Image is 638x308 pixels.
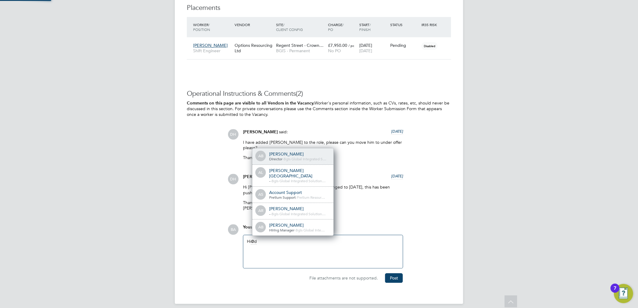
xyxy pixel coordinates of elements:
[390,43,419,48] div: Pending
[243,184,403,195] p: Hi [PERSON_NAME], Can the start date be changed to [DATE], this has been pushed back a day.
[243,155,403,160] p: Thanks
[243,225,250,230] span: You
[256,190,266,199] span: AS
[228,129,238,140] span: DH
[269,222,329,228] div: [PERSON_NAME]
[391,174,403,179] span: [DATE]
[269,206,329,211] div: [PERSON_NAME]
[233,40,275,56] div: Options Resourcing Ltd
[269,195,296,200] span: Pretium Support
[276,43,324,48] span: Regent Street - Crown…
[251,239,257,244] span: d
[421,42,438,50] span: Disabled
[269,228,294,232] span: Hiring Manager
[359,48,372,53] span: [DATE]
[187,4,451,12] h3: Placements
[187,100,451,117] p: Worker's personal information, such as CVs, rates, etc, should never be discussed in this section...
[187,101,314,106] b: Comments on this page are visible to all Vendors in the Vacancy.
[358,40,389,56] div: [DATE]
[275,19,327,35] div: Site
[359,22,371,32] span: / Finish
[256,168,266,177] span: AL
[269,190,329,195] div: Account Support
[420,19,441,30] div: IR35 Risk
[269,168,329,179] div: [PERSON_NAME][GEOGRAPHIC_DATA]
[193,22,210,32] span: / Position
[243,140,403,150] p: I have added [PERSON_NAME] to the role, please can you move him to under offer please?
[328,43,347,48] span: £7,950.00
[296,89,303,98] span: (2)
[233,19,275,30] div: Vendor
[297,195,325,200] span: Pretium Resour…
[309,275,378,281] span: File attachments are not supported.
[348,43,354,48] span: / pc
[256,151,266,161] span: AB
[193,48,232,53] span: Shift Engineer
[243,200,403,211] p: Thanks [PERSON_NAME]
[276,22,303,32] span: / Client Config
[187,89,451,98] h3: Operational Instructions & Comments
[391,129,403,134] span: [DATE]
[282,156,284,161] span: -
[269,151,329,157] div: [PERSON_NAME]
[256,206,266,216] span: AR
[358,19,389,35] div: Start
[614,284,633,303] button: Open Resource Center, 7 new notifications
[272,211,326,216] span: Bgis Global Integrated Solution…
[243,129,278,134] span: [PERSON_NAME]
[270,178,272,183] span: -
[389,19,420,30] div: Status
[256,222,266,232] span: AB
[243,224,403,235] div: say:
[276,48,325,53] span: BGIS - Permanent
[328,22,344,32] span: / PO
[243,174,278,179] span: [PERSON_NAME]
[269,156,282,161] span: Director
[192,19,233,35] div: Worker
[272,178,326,183] span: Bgis Global Integrated Solution…
[270,211,272,216] span: -
[284,156,326,161] span: Bgis Global Integrated S…
[279,129,288,134] span: said:
[228,224,238,235] span: BA
[192,39,451,44] a: [PERSON_NAME]Shift EngineerOptions Resourcing LtdRegent Street - Crown…BGIS - Permanent£7,950.00 ...
[228,174,238,184] span: DH
[193,43,228,48] span: [PERSON_NAME]
[296,195,297,200] span: -
[269,178,270,183] span: -
[294,228,296,232] span: -
[385,273,403,283] button: Post
[296,228,325,232] span: Bgis Global Inte…
[328,48,341,53] span: No PO
[327,19,358,35] div: Charge
[269,211,270,216] span: -
[247,239,399,264] div: Hi
[614,288,616,296] div: 7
